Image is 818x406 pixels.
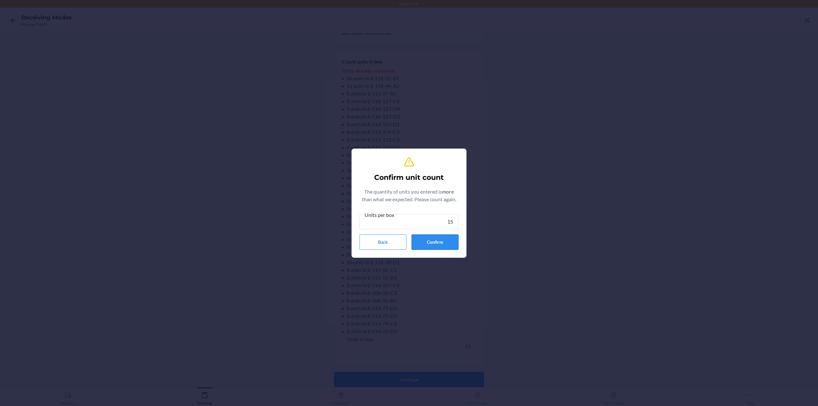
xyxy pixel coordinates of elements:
[374,172,444,183] h2: Confirm unit count
[442,188,454,195] b: more
[359,188,459,203] p: The quantity of units you entered is than what we expected. Please count again.
[359,214,459,229] input: Units per box
[364,212,395,218] span: Units per box
[359,234,406,250] button: Back
[412,234,459,250] button: Confirm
